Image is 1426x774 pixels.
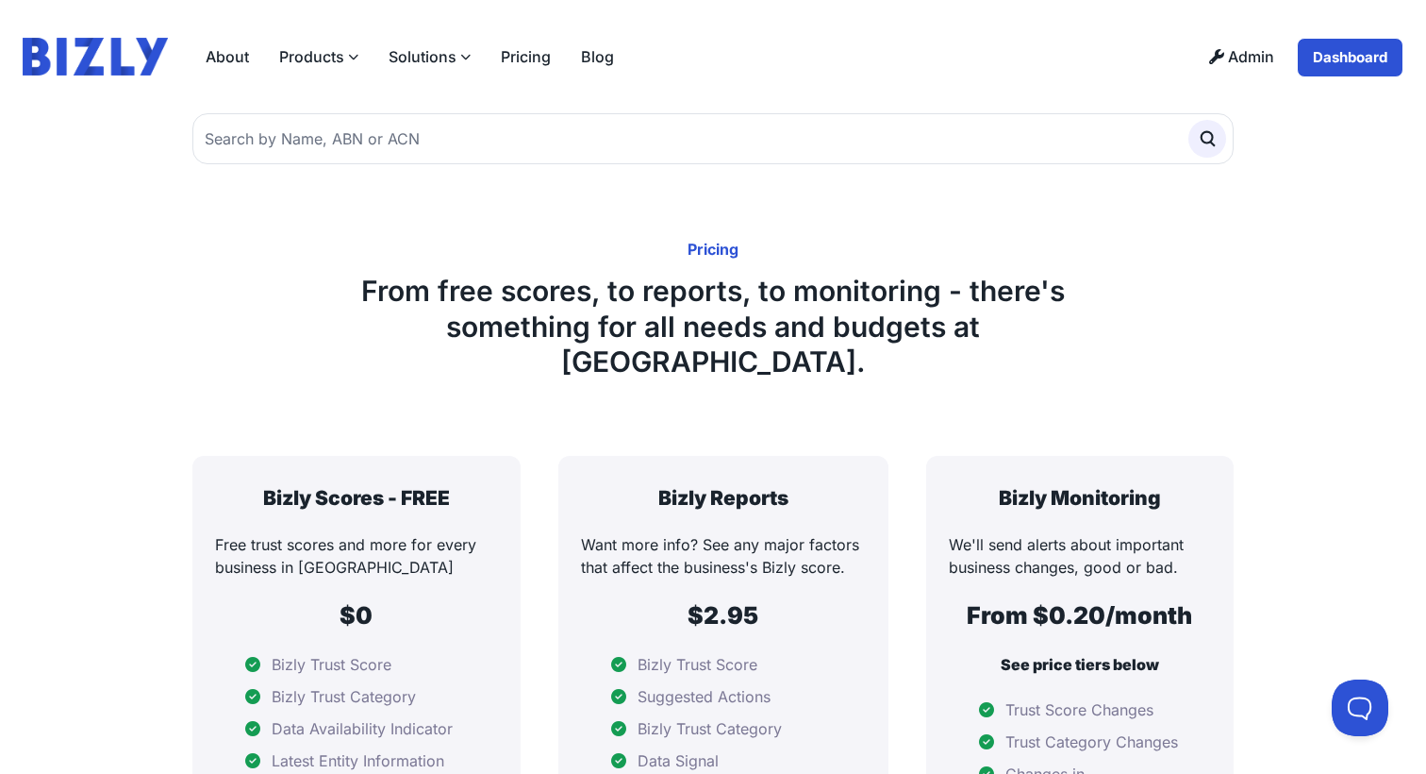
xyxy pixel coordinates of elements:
li: Suggested Actions [581,685,866,708]
h2: $2.95 [581,601,866,631]
p: See price tiers below [949,653,1211,676]
label: Products [264,38,373,76]
iframe: Toggle Customer Support [1332,680,1388,736]
img: bizly_logo.svg [23,38,168,76]
h2: $0 [215,601,498,631]
h3: Bizly Scores - FREE [215,486,498,511]
li: Bizly Trust Category [581,717,866,740]
a: Admin [1194,38,1289,77]
a: Blog [566,38,629,76]
li: Bizly Trust Score [581,653,866,676]
h3: Bizly Monitoring [949,486,1211,511]
li: Trust Category Changes [949,731,1211,753]
li: Bizly Trust Category [215,685,498,708]
h1: From free scores, to reports, to monitoring - there's something for all needs and budgets at [GEO... [290,274,1136,380]
p: Want more info? See any major factors that affect the business's Bizly score. [581,533,866,579]
h3: Bizly Reports [581,486,866,511]
a: Pricing [486,38,566,76]
input: Search by Name, ABN or ACN [192,113,1234,164]
a: About [191,38,264,76]
a: Dashboard [1297,38,1403,77]
h2: From $0.20/month [949,601,1211,631]
p: We'll send alerts about important business changes, good or bad. [949,533,1211,579]
label: Solutions [373,38,486,76]
li: Data Signal [581,749,866,772]
li: Data Availability Indicator [215,717,498,740]
li: Trust Score Changes [949,698,1211,721]
p: Free trust scores and more for every business in [GEOGRAPHIC_DATA] [215,533,498,579]
li: Latest Entity Information [215,749,498,772]
li: Bizly Trust Score [215,653,498,676]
